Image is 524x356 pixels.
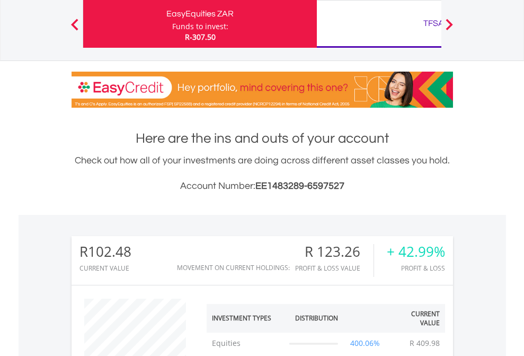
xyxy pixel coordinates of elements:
div: Funds to invest: [172,21,228,32]
td: R 409.98 [404,333,445,354]
div: R102.48 [79,244,131,259]
div: Movement on Current Holdings: [177,264,290,271]
button: Previous [64,24,85,34]
td: Equities [207,333,285,354]
h3: Account Number: [72,179,453,194]
th: Investment Types [207,304,285,333]
div: + 42.99% [387,244,445,259]
span: EE1483289-6597527 [255,181,344,191]
div: R 123.26 [295,244,374,259]
h1: Here are the ins and outs of your account [72,129,453,148]
div: EasyEquities ZAR [90,6,310,21]
th: Current Value [386,304,445,333]
img: EasyCredit Promotion Banner [72,72,453,108]
button: Next [439,24,460,34]
div: Check out how all of your investments are doing across different asset classes you hold. [72,153,453,194]
div: Profit & Loss Value [295,265,374,272]
td: 400.06% [343,333,386,354]
div: CURRENT VALUE [79,265,131,272]
div: Distribution [295,314,338,323]
div: Profit & Loss [387,265,445,272]
span: R-307.50 [185,32,216,42]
